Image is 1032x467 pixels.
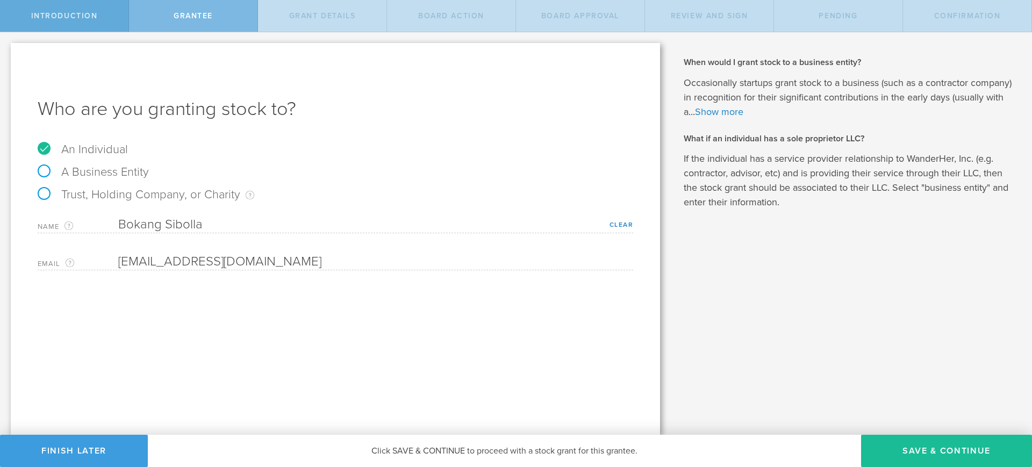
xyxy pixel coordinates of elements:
label: Name [38,220,118,233]
span: Board Action [418,11,484,20]
div: Click SAVE & CONTINUE to proceed with a stock grant for this grantee. [148,435,861,467]
input: Required [118,254,628,270]
button: Save & Continue [861,435,1032,467]
label: A Business Entity [38,165,149,179]
a: Clear [610,221,634,228]
span: Introduction [31,11,98,20]
span: Pending [819,11,857,20]
h2: When would I grant stock to a business entity? [684,56,1016,68]
label: Email [38,257,118,270]
span: Grant Details [289,11,356,20]
span: Board Approval [541,11,619,20]
label: An Individual [38,142,128,156]
p: Occasionally startups grant stock to a business (such as a contractor company) in recognition for... [684,76,1016,119]
span: Grantee [174,11,213,20]
h1: Who are you granting stock to? [38,96,633,122]
span: Confirmation [934,11,1001,20]
label: Trust, Holding Company, or Charity [38,188,254,202]
h2: What if an individual has a sole proprietor LLC? [684,133,1016,145]
span: Review and Sign [671,11,748,20]
input: Required [118,217,633,233]
p: If the individual has a service provider relationship to WanderHer, Inc. (e.g. contractor, adviso... [684,152,1016,210]
a: Show more [695,106,743,118]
